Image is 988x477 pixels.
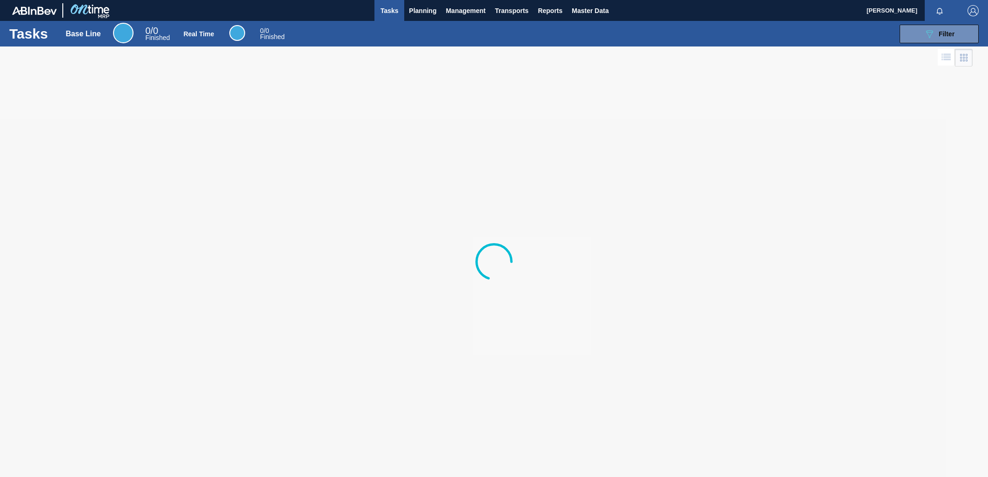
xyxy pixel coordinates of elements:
span: Tasks [379,5,400,16]
div: Real Time [260,28,285,40]
span: Filter [939,30,955,38]
span: Finished [260,33,285,40]
img: TNhmsLtSVTkK8tSr43FrP2fwEKptu5GPRR3wAAAABJRU5ErkJggg== [12,7,57,15]
span: / 0 [145,26,158,36]
span: 0 [145,26,150,36]
img: Logout [968,5,979,16]
span: Planning [409,5,436,16]
button: Notifications [925,4,955,17]
div: Real Time [183,30,214,38]
div: Base Line [66,30,101,38]
span: Transports [495,5,528,16]
span: Finished [145,34,170,41]
span: Reports [538,5,562,16]
div: Real Time [229,25,245,41]
span: 0 [260,27,264,34]
span: Management [446,5,486,16]
span: Master Data [572,5,608,16]
span: / 0 [260,27,269,34]
button: Filter [900,25,979,43]
h1: Tasks [9,28,52,39]
div: Base Line [113,23,134,43]
div: Base Line [145,27,170,41]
